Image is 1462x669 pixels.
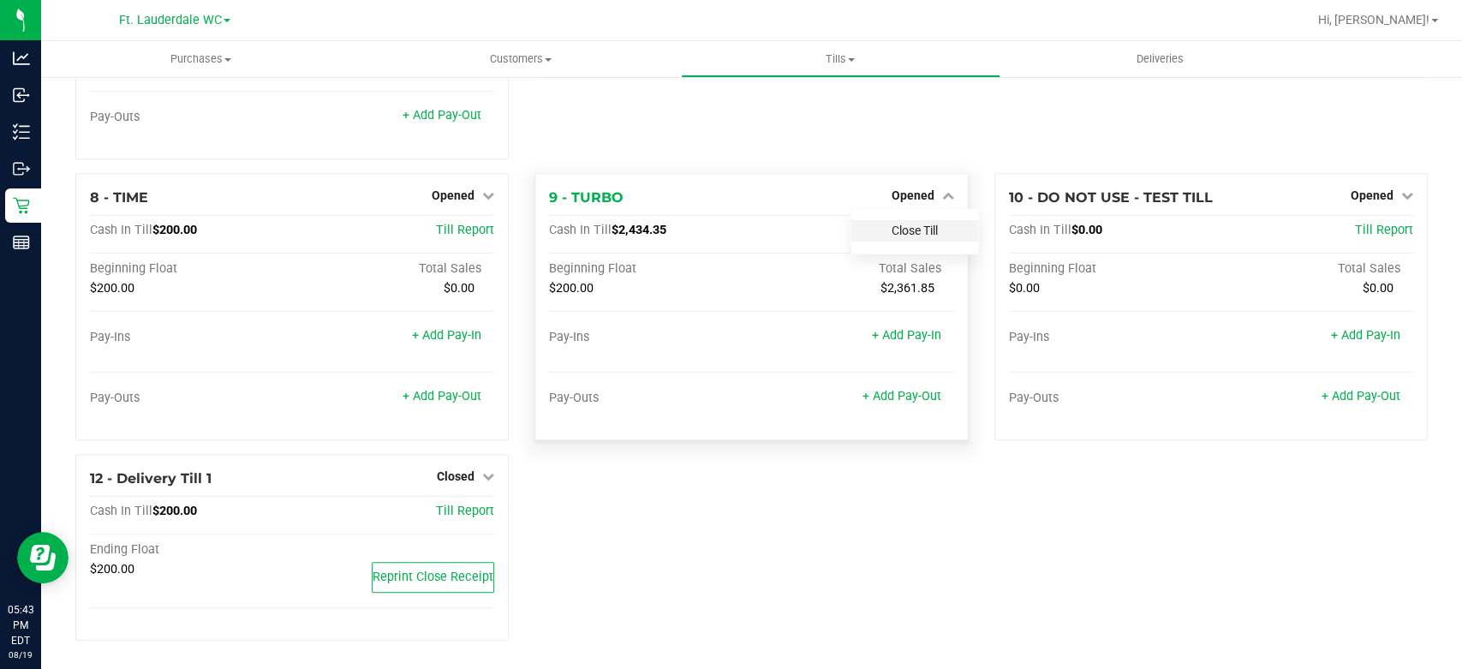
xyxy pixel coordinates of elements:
a: + Add Pay-In [412,328,481,343]
a: Till Report [1355,223,1413,237]
span: Tills [682,51,1000,67]
a: Purchases [41,41,361,77]
span: Reprint Close Receipt [373,570,493,584]
span: $200.00 [90,562,134,576]
div: Pay-Outs [1009,391,1211,406]
p: 08/19 [8,648,33,661]
span: $200.00 [152,504,197,518]
a: + Add Pay-In [1331,328,1400,343]
a: + Add Pay-Out [403,389,481,403]
inline-svg: Reports [13,234,30,251]
div: Beginning Float [90,261,292,277]
div: Total Sales [751,261,953,277]
span: Opened [892,188,934,202]
inline-svg: Analytics [13,50,30,67]
div: Total Sales [292,261,494,277]
div: Pay-Ins [1009,330,1211,345]
div: Pay-Outs [549,391,751,406]
div: Ending Float [90,542,292,558]
div: Pay-Ins [90,330,292,345]
div: Beginning Float [1009,261,1211,277]
span: Purchases [41,51,361,67]
span: Cash In Till [90,504,152,518]
span: 9 - TURBO [549,189,624,206]
span: $0.00 [1071,223,1102,237]
span: $200.00 [90,281,134,296]
span: Cash In Till [549,223,612,237]
span: $0.00 [1363,281,1393,296]
span: $0.00 [444,281,474,296]
span: Ft. Lauderdale WC [119,13,222,27]
span: Closed [437,469,474,483]
a: Till Report [436,223,494,237]
iframe: Resource center [17,532,69,583]
button: Reprint Close Receipt [372,562,494,593]
a: + Add Pay-Out [403,108,481,122]
span: $0.00 [1009,281,1040,296]
div: Pay-Outs [90,391,292,406]
span: 10 - DO NOT USE - TEST TILL [1009,189,1213,206]
span: $2,361.85 [880,281,934,296]
a: + Add Pay-Out [862,389,941,403]
inline-svg: Inventory [13,123,30,140]
span: 8 - TIME [90,189,148,206]
inline-svg: Retail [13,197,30,214]
div: Total Sales [1211,261,1413,277]
inline-svg: Outbound [13,160,30,177]
span: Opened [1351,188,1393,202]
span: 12 - Delivery Till 1 [90,470,212,487]
div: Beginning Float [549,261,751,277]
a: Customers [361,41,680,77]
span: Cash In Till [1009,223,1071,237]
a: + Add Pay-In [872,328,941,343]
div: Pay-Ins [549,330,751,345]
a: Till Report [436,504,494,518]
p: 05:43 PM EDT [8,602,33,648]
a: Deliveries [1000,41,1320,77]
span: Hi, [PERSON_NAME]! [1318,13,1429,27]
span: Deliveries [1113,51,1207,67]
span: $200.00 [549,281,594,296]
span: $200.00 [152,223,197,237]
span: Cash In Till [90,223,152,237]
span: $2,434.35 [612,223,666,237]
a: Close Till [892,224,938,237]
inline-svg: Inbound [13,87,30,104]
a: + Add Pay-Out [1322,389,1400,403]
span: Opened [432,188,474,202]
div: Pay-Outs [90,110,292,125]
span: Customers [361,51,679,67]
a: Tills [681,41,1000,77]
